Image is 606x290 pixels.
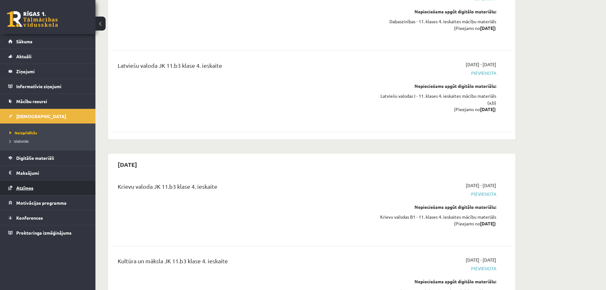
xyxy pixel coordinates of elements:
[8,94,87,109] a: Mācību resursi
[8,64,87,79] a: Ziņojumi
[8,166,87,180] a: Maksājumi
[376,93,496,113] div: Latviešu valodas I - 11. klases 4. ieskaites mācību materiāls (a,b) (Pieejams no )
[16,79,87,94] legend: Informatīvie ziņojumi
[376,83,496,89] div: Nepieciešams apgūt digitālo materiālu:
[16,39,32,44] span: Sākums
[466,182,496,189] span: [DATE] - [DATE]
[10,138,29,144] span: Izlabotās
[10,138,89,144] a: Izlabotās
[118,257,367,268] div: Kultūra un māksla JK 11.b3 klase 4. ieskaite
[16,53,31,59] span: Aktuāli
[7,11,58,27] a: Rīgas 1. Tālmācības vidusskola
[8,180,87,195] a: Atzīmes
[118,61,367,73] div: Latviešu valoda JK 11.b3 klase 4. ieskaite
[118,182,367,194] div: Krievu valoda JK 11.b3 klase 4. ieskaite
[8,34,87,49] a: Sākums
[376,265,496,272] span: Pievienota
[480,25,495,31] strong: [DATE]
[16,64,87,79] legend: Ziņojumi
[111,157,143,172] h2: [DATE]
[10,130,89,136] a: Neizpildītās
[376,204,496,210] div: Nepieciešams apgūt digitālo materiālu:
[16,113,66,119] span: [DEMOGRAPHIC_DATA]
[8,225,87,240] a: Proktoringa izmēģinājums
[466,61,496,68] span: [DATE] - [DATE]
[376,278,496,285] div: Nepieciešams apgūt digitālo materiālu:
[376,214,496,227] div: Krievu valodas B1 - 11. klases 4. ieskaites mācību materiāls (Pieejams no )
[16,200,66,206] span: Motivācijas programma
[376,70,496,76] span: Pievienota
[8,210,87,225] a: Konferences
[16,185,33,191] span: Atzīmes
[10,130,37,135] span: Neizpildītās
[376,8,496,15] div: Nepieciešams apgūt digitālo materiālu:
[466,257,496,263] span: [DATE] - [DATE]
[8,79,87,94] a: Informatīvie ziņojumi
[8,151,87,165] a: Digitālie materiāli
[376,191,496,197] span: Pievienota
[8,109,87,124] a: [DEMOGRAPHIC_DATA]
[8,195,87,210] a: Motivācijas programma
[16,155,54,161] span: Digitālie materiāli
[16,166,87,180] legend: Maksājumi
[8,49,87,64] a: Aktuāli
[16,230,72,236] span: Proktoringa izmēģinājums
[16,98,47,104] span: Mācību resursi
[480,221,495,226] strong: [DATE]
[480,106,495,112] strong: [DATE]
[376,18,496,32] div: Dabaszinības - 11. klases 4. ieskaites mācību materiāls (Pieejams no )
[16,215,43,221] span: Konferences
